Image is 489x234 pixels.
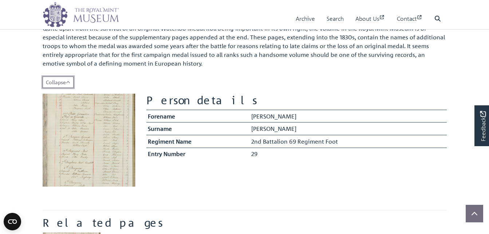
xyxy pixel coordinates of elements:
[474,105,489,146] a: Would you like to provide feedback?
[146,122,249,135] th: Surname
[478,111,487,141] span: Feedback
[146,148,249,160] th: Entry Number
[43,216,447,229] h2: Related pages
[43,25,445,67] span: Quite apart from the survival of an original Waterloo Medal Roll being important in its own right...
[146,135,249,148] th: Regiment Name
[146,94,447,107] h2: Person details
[249,110,447,122] td: [PERSON_NAME]
[4,213,21,230] button: Open CMP widget
[355,8,385,29] a: About Us
[327,8,344,29] a: Search
[397,8,423,29] a: Contact
[249,122,447,135] td: [PERSON_NAME]
[249,148,447,160] td: 29
[146,110,249,122] th: Forename
[43,94,135,187] img: Simons, Leonard, 29
[43,2,119,27] img: logo_wide.png
[43,77,74,88] button: Show less of the content
[46,79,70,85] span: Less
[466,205,483,222] button: Scroll to top
[296,8,315,29] a: Archive
[249,135,447,148] td: 2nd Battalion 69 Regiment Foot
